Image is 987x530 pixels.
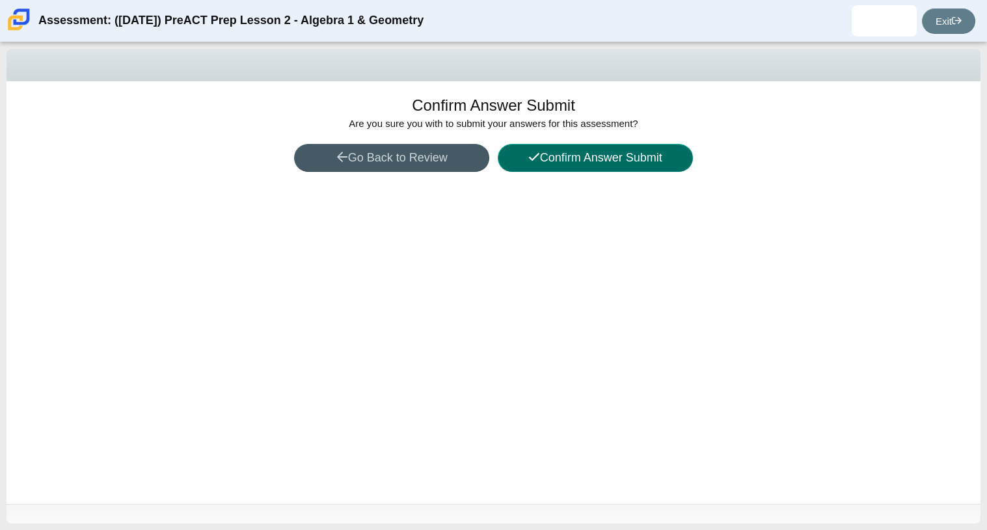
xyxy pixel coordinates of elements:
button: Go Back to Review [294,144,489,172]
img: isiah.posey-willia.7jungM [874,10,895,31]
span: Are you sure you with to submit your answers for this assessment? [349,118,638,129]
div: Assessment: ([DATE]) PreACT Prep Lesson 2 - Algebra 1 & Geometry [38,5,424,36]
h1: Confirm Answer Submit [412,94,575,117]
img: Carmen School of Science & Technology [5,6,33,33]
button: Confirm Answer Submit [498,144,693,172]
a: Carmen School of Science & Technology [5,24,33,35]
a: Exit [922,8,975,34]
